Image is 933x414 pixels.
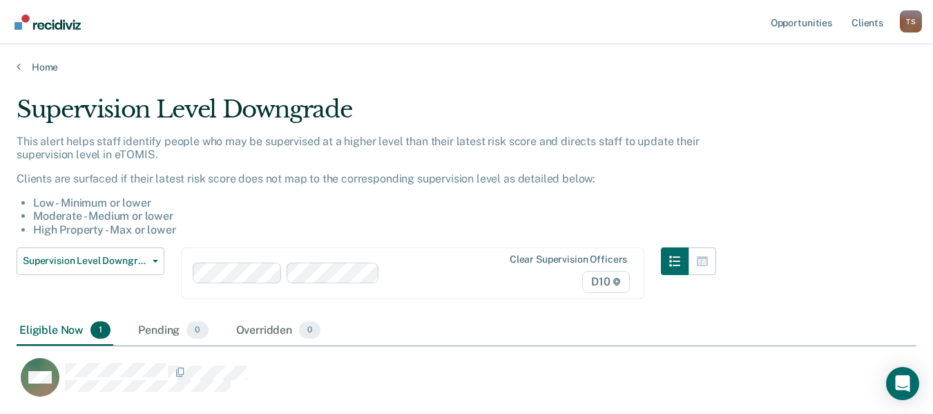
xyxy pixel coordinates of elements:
div: CaseloadOpportunityCell-00582709 [17,357,804,413]
span: D10 [582,271,630,293]
span: 1 [90,321,110,339]
div: Pending0 [135,316,211,346]
li: Low - Minimum or lower [33,196,716,209]
p: This alert helps staff identify people who may be supervised at a higher level than their latest ... [17,135,716,161]
p: Clients are surfaced if their latest risk score does not map to the corresponding supervision lev... [17,172,716,185]
li: Moderate - Medium or lower [33,209,716,223]
div: Clear supervision officers [510,254,627,265]
div: Overridden0 [233,316,324,346]
div: Eligible Now1 [17,316,113,346]
a: Home [17,61,916,73]
span: 0 [299,321,320,339]
div: Supervision Level Downgrade [17,95,716,135]
li: High Property - Max or lower [33,223,716,236]
button: Profile dropdown button [900,10,922,32]
div: Open Intercom Messenger [886,367,919,400]
img: Recidiviz [15,15,81,30]
span: Supervision Level Downgrade [23,255,147,267]
button: Supervision Level Downgrade [17,247,164,275]
span: 0 [186,321,208,339]
div: T S [900,10,922,32]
